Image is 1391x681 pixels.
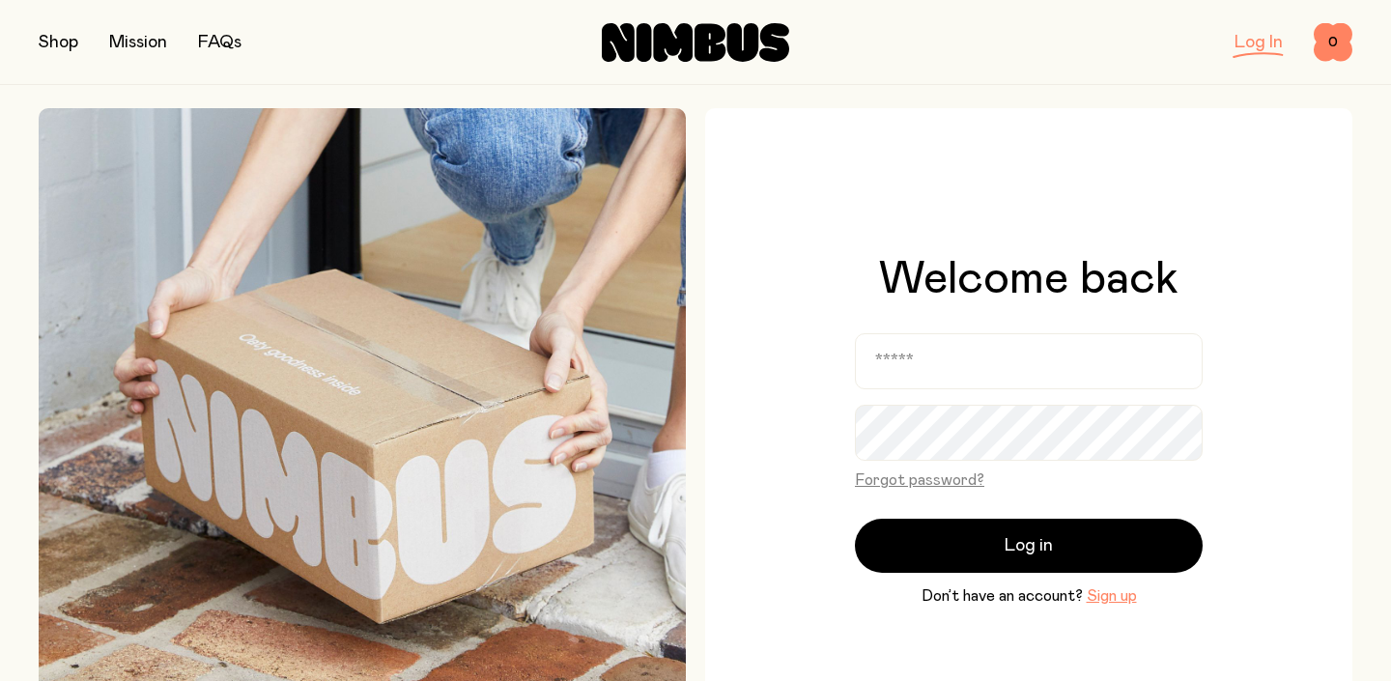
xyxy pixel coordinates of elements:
span: Log in [1005,532,1053,559]
h1: Welcome back [879,256,1178,302]
button: Sign up [1087,584,1137,608]
a: FAQs [198,34,241,51]
a: Log In [1235,34,1283,51]
button: Forgot password? [855,468,984,492]
a: Mission [109,34,167,51]
button: 0 [1314,23,1352,62]
span: Don’t have an account? [922,584,1083,608]
button: Log in [855,519,1203,573]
